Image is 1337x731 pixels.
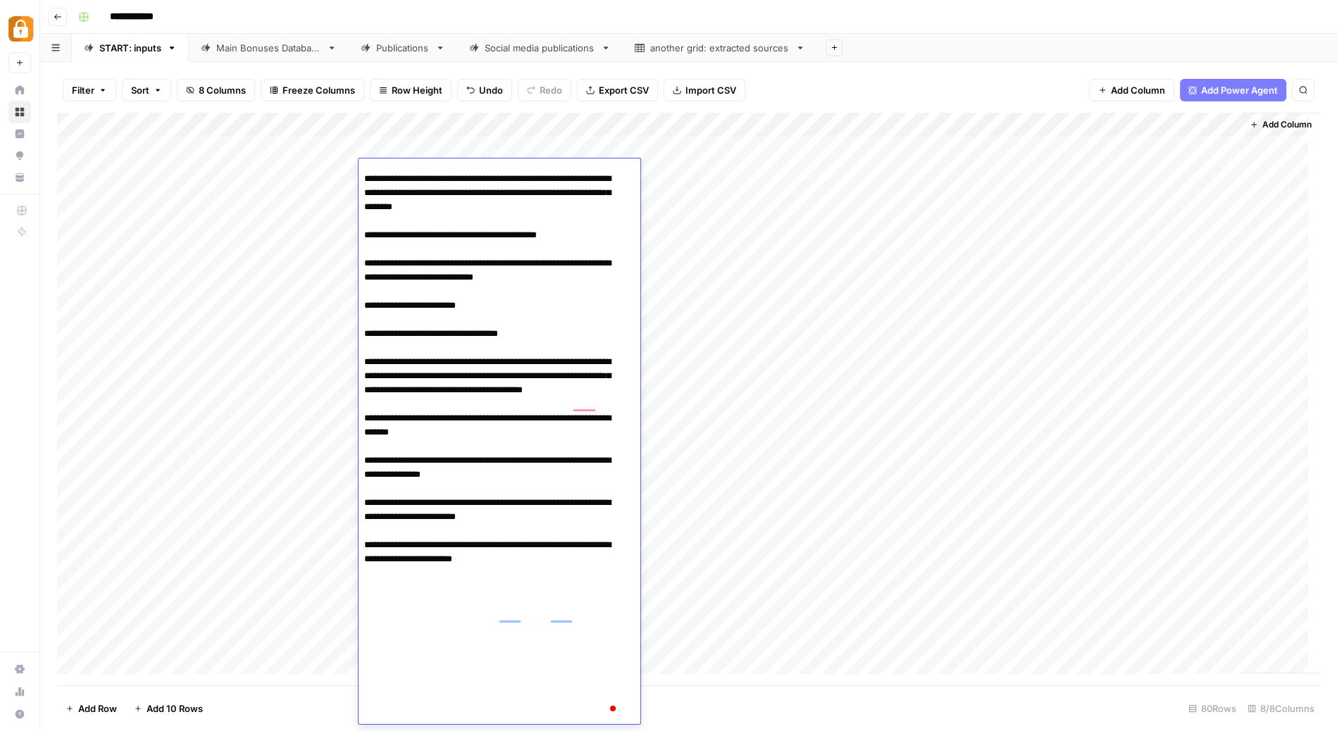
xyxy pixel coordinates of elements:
[8,144,31,167] a: Opportunities
[216,41,321,55] div: Main Bonuses Database
[72,34,189,62] a: START: inputs
[72,83,94,97] span: Filter
[177,79,255,101] button: 8 Columns
[1089,79,1174,101] button: Add Column
[392,83,442,97] span: Row Height
[1262,118,1312,131] span: Add Column
[650,41,790,55] div: another grid: extracted sources
[63,79,116,101] button: Filter
[485,41,595,55] div: Social media publications
[685,83,736,97] span: Import CSV
[8,680,31,703] a: Usage
[8,16,34,42] img: Adzz Logo
[8,11,31,46] button: Workspace: Adzz
[1183,697,1242,720] div: 80 Rows
[457,34,623,62] a: Social media publications
[518,79,571,101] button: Redo
[8,703,31,725] button: Help + Support
[577,79,658,101] button: Export CSV
[457,79,512,101] button: Undo
[8,166,31,189] a: Your Data
[479,83,503,97] span: Undo
[664,79,745,101] button: Import CSV
[8,101,31,123] a: Browse
[370,79,452,101] button: Row Height
[1244,115,1317,134] button: Add Column
[199,83,246,97] span: 8 Columns
[125,697,211,720] button: Add 10 Rows
[122,79,171,101] button: Sort
[349,34,457,62] a: Publications
[8,658,31,680] a: Settings
[189,34,349,62] a: Main Bonuses Database
[1242,697,1320,720] div: 8/8 Columns
[78,701,117,716] span: Add Row
[147,701,203,716] span: Add 10 Rows
[540,83,562,97] span: Redo
[1111,83,1165,97] span: Add Column
[1180,79,1286,101] button: Add Power Agent
[131,83,149,97] span: Sort
[623,34,817,62] a: another grid: extracted sources
[282,83,355,97] span: Freeze Columns
[1201,83,1278,97] span: Add Power Agent
[8,123,31,145] a: Insights
[261,79,364,101] button: Freeze Columns
[8,79,31,101] a: Home
[99,41,161,55] div: START: inputs
[599,83,649,97] span: Export CSV
[376,41,430,55] div: Publications
[57,697,125,720] button: Add Row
